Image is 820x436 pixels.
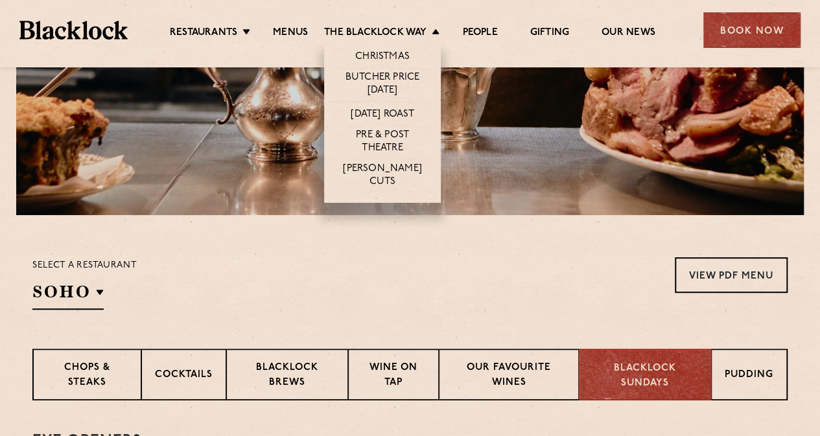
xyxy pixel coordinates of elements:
[355,51,410,65] a: Christmas
[452,361,565,391] p: Our favourite wines
[602,27,655,41] a: Our News
[337,71,428,98] a: Butcher Price [DATE]
[675,257,788,293] a: View PDF Menu
[337,129,428,156] a: Pre & Post Theatre
[47,361,128,391] p: Chops & Steaks
[703,12,801,48] div: Book Now
[462,27,497,41] a: People
[155,368,213,384] p: Cocktails
[273,27,308,41] a: Menus
[170,27,237,41] a: Restaurants
[32,281,104,310] h2: SOHO
[362,361,425,391] p: Wine on Tap
[530,27,569,41] a: Gifting
[240,361,334,391] p: Blacklock Brews
[32,257,137,274] p: Select a restaurant
[592,361,697,391] p: Blacklock Sundays
[351,108,414,122] a: [DATE] Roast
[324,27,427,41] a: The Blacklock Way
[19,21,128,39] img: BL_Textured_Logo-footer-cropped.svg
[725,368,773,384] p: Pudding
[337,163,428,190] a: [PERSON_NAME] Cuts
